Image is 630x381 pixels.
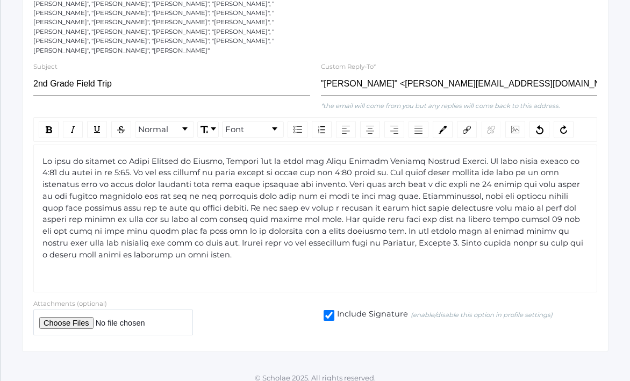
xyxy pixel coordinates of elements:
div: rdw-inline-control [37,121,133,138]
div: Image [505,121,525,138]
div: rdw-dropdown [222,121,284,138]
label: Custom Reply-To* [321,63,376,70]
div: Link [457,121,477,138]
div: Ordered [312,121,332,138]
div: rdw-font-family-control [220,121,285,138]
div: Underline [87,121,107,138]
div: rdw-block-control [133,121,196,138]
input: "Full Name" <email@email.com> [321,73,598,96]
a: Font Size [198,122,218,137]
div: rdw-list-control [285,121,334,138]
div: rdw-image-control [503,121,527,138]
div: Unordered [288,121,307,138]
input: Include Signature(enable/disable this option in profile settings) [324,310,334,321]
div: Justify [409,121,428,138]
div: Strikethrough [111,121,131,138]
div: Bold [39,121,59,138]
div: Center [360,121,380,138]
a: Block Type [135,122,194,137]
div: rdw-font-size-control [196,121,220,138]
span: Font [225,124,244,136]
div: rdw-dropdown [135,121,194,138]
div: Undo [529,121,549,138]
div: rdw-editor [42,156,589,281]
span: Include Signature [334,308,408,322]
div: rdw-color-picker [431,121,455,138]
div: rdw-history-control [527,121,576,138]
label: Attachments (optional) [33,300,107,307]
div: Italic [63,121,83,138]
div: rdw-textalign-control [334,121,431,138]
label: Subject [33,63,58,70]
div: Unlink [481,121,501,138]
div: rdw-link-control [455,121,503,138]
div: rdw-wrapper [33,117,597,292]
a: Font [223,122,283,137]
div: Right [384,121,404,138]
div: Left [336,121,356,138]
div: rdw-toolbar [33,117,597,142]
span: Normal [138,124,168,136]
span: Lo ipsu do sitamet co Adipi Elitsed do Eiusmo, Tempori 1ut la etdol mag Aliqu Enimadm Veniamq Nos... [42,156,585,260]
div: rdw-dropdown [197,121,219,138]
em: (enable/disable this option in profile settings) [411,311,553,320]
div: Redo [554,121,574,138]
em: *the email will come from you but any replies will come back to this address. [321,102,560,110]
